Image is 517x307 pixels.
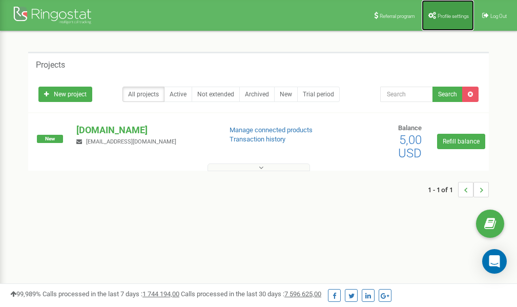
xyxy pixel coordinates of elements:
[37,135,63,143] span: New
[76,124,213,137] p: [DOMAIN_NAME]
[482,249,507,274] div: Open Intercom Messenger
[122,87,164,102] a: All projects
[380,87,433,102] input: Search
[142,290,179,298] u: 1 744 194,00
[164,87,192,102] a: Active
[36,60,65,70] h5: Projects
[181,290,321,298] span: Calls processed in the last 30 days :
[230,135,285,143] a: Transaction history
[380,13,415,19] span: Referral program
[284,290,321,298] u: 7 596 625,00
[192,87,240,102] a: Not extended
[398,124,422,132] span: Balance
[490,13,507,19] span: Log Out
[438,13,469,19] span: Profile settings
[437,134,485,149] a: Refill balance
[38,87,92,102] a: New project
[432,87,463,102] button: Search
[86,138,176,145] span: [EMAIL_ADDRESS][DOMAIN_NAME]
[230,126,313,134] a: Manage connected products
[239,87,275,102] a: Archived
[274,87,298,102] a: New
[428,172,489,208] nav: ...
[297,87,340,102] a: Trial period
[428,182,458,197] span: 1 - 1 of 1
[398,133,422,160] span: 5,00 USD
[10,290,41,298] span: 99,989%
[43,290,179,298] span: Calls processed in the last 7 days :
